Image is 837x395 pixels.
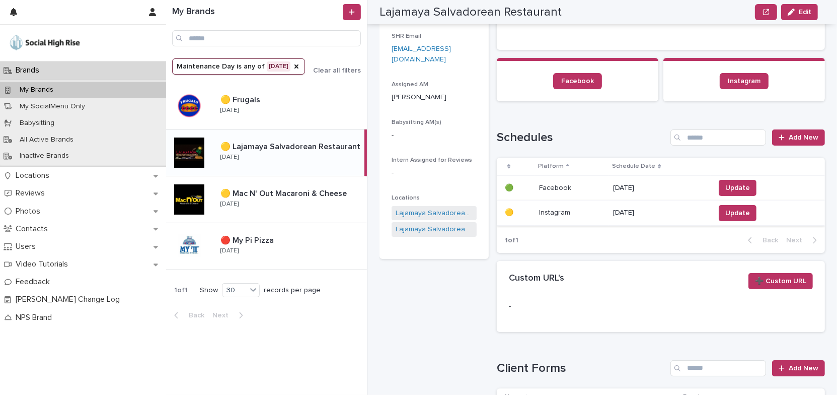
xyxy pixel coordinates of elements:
[392,33,421,39] span: SHR Email
[12,224,56,234] p: Contacts
[505,182,515,192] p: 🟢
[220,187,349,199] p: 🟡 Mac N' Out Macaroni & Cheese
[670,129,766,146] input: Search
[553,73,602,89] a: Facebook
[305,67,361,74] button: Clear all filters
[264,286,321,295] p: records per page
[313,67,361,74] span: Clear all filters
[786,237,808,244] span: Next
[183,312,204,319] span: Back
[166,176,367,223] a: 🟡 Mac N' Out Macaroni & Cheese🟡 Mac N' Out Macaroni & Cheese [DATE]
[539,182,573,192] p: Facebook
[12,295,128,304] p: [PERSON_NAME] Change Log
[12,152,77,160] p: Inactive Brands
[220,201,239,208] p: [DATE]
[497,130,666,145] h1: Schedules
[12,259,76,269] p: Video Tutorials
[220,140,362,152] p: 🟡 Lajamaya Salvadorean Restaurant
[719,180,756,196] button: Update
[166,83,367,129] a: 🟡 Frugals🟡 Frugals [DATE]
[12,119,62,127] p: Babysitting
[392,130,477,141] p: -
[220,93,262,105] p: 🟡 Frugals
[538,161,564,172] p: Platform
[392,168,477,178] p: -
[12,188,53,198] p: Reviews
[799,9,811,16] span: Edit
[740,236,782,245] button: Back
[497,175,825,201] tr: 🟢🟢 FacebookFacebook [DATE]Update
[12,207,48,216] p: Photos
[392,195,420,201] span: Locations
[396,224,473,235] a: Lajamaya Salvadorean Restaurant - [GEOGRAPHIC_DATA]
[613,209,707,217] p: [DATE]
[208,311,251,320] button: Next
[613,184,707,192] p: [DATE]
[782,236,825,245] button: Next
[12,86,61,94] p: My Brands
[772,129,825,146] a: Add New
[509,301,602,312] p: -
[12,102,93,111] p: My SocialMenu Only
[781,4,818,20] button: Edit
[220,247,239,254] p: [DATE]
[172,30,361,46] input: Search
[392,92,477,103] p: [PERSON_NAME]
[728,78,760,85] span: Instagram
[12,136,82,144] p: All Active Brands
[172,58,305,75] button: Maintenance Day
[509,273,564,284] h2: Custom URL's
[212,312,235,319] span: Next
[8,33,82,53] img: o5DnuTxEQV6sW9jFYBBf
[172,7,341,18] h1: My Brands
[497,361,666,376] h1: Client Forms
[720,73,769,89] a: Instagram
[166,223,367,270] a: 🔴 My Pi Pizza🔴 My Pi Pizza [DATE]
[166,278,196,303] p: 1 of 1
[392,82,428,88] span: Assigned AM
[756,237,778,244] span: Back
[220,234,276,245] p: 🔴 My Pi Pizza
[719,205,756,221] button: Update
[539,207,572,217] p: Instagram
[612,161,655,172] p: Schedule Date
[789,134,818,141] span: Add New
[396,208,473,219] a: Lajamaya Salvadorean Restaurant - [GEOGRAPHIC_DATA][PERSON_NAME]
[222,285,247,296] div: 30
[200,286,218,295] p: Show
[12,65,47,75] p: Brands
[505,207,515,217] p: 🟡
[166,129,367,176] a: 🟡 Lajamaya Salvadorean Restaurant🟡 Lajamaya Salvadorean Restaurant [DATE]
[772,360,825,376] a: Add New
[755,276,806,286] span: ➕ Custom URL
[392,119,441,125] span: Babysitting AM(s)
[748,273,813,289] button: ➕ Custom URL
[725,208,750,218] span: Update
[12,171,57,180] p: Locations
[497,228,526,253] p: 1 of 1
[220,107,239,114] p: [DATE]
[497,201,825,226] tr: 🟡🟡 InstagramInstagram [DATE]Update
[561,78,594,85] span: Facebook
[392,157,472,163] span: Intern Assigned for Reviews
[220,154,239,161] p: [DATE]
[166,311,208,320] button: Back
[392,45,451,63] a: [EMAIL_ADDRESS][DOMAIN_NAME]
[670,360,766,376] input: Search
[12,277,58,287] p: Feedback
[725,183,750,193] span: Update
[379,5,562,20] h2: Lajamaya Salvadorean Restaurant
[12,242,44,251] p: Users
[789,365,818,372] span: Add New
[12,313,60,322] p: NPS Brand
